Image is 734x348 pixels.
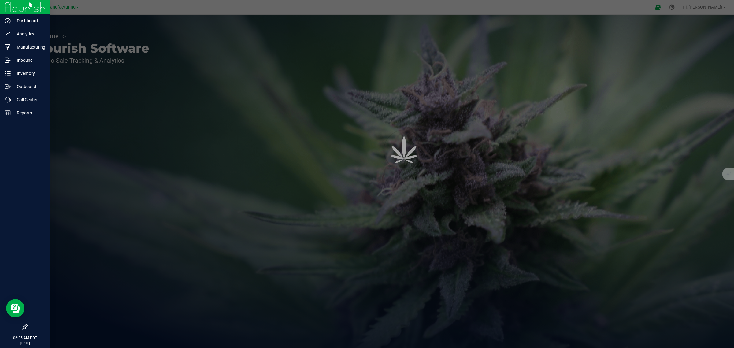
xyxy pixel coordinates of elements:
[11,57,47,64] p: Inbound
[5,83,11,90] inline-svg: Outbound
[3,335,47,341] p: 06:35 AM PDT
[11,96,47,103] p: Call Center
[5,44,11,50] inline-svg: Manufacturing
[11,70,47,77] p: Inventory
[11,109,47,117] p: Reports
[5,110,11,116] inline-svg: Reports
[5,31,11,37] inline-svg: Analytics
[5,70,11,76] inline-svg: Inventory
[11,83,47,90] p: Outbound
[5,97,11,103] inline-svg: Call Center
[5,18,11,24] inline-svg: Dashboard
[11,30,47,38] p: Analytics
[3,341,47,345] p: [DATE]
[6,299,24,317] iframe: Resource center
[5,57,11,63] inline-svg: Inbound
[11,43,47,51] p: Manufacturing
[11,17,47,24] p: Dashboard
